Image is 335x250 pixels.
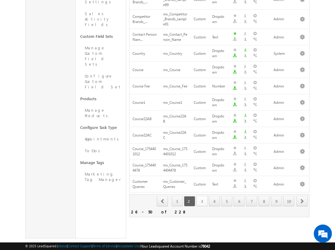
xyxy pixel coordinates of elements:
[133,32,157,42] span: Contact Person Nam...
[274,181,292,188] div: Admin
[209,196,220,206] a: 4
[133,51,145,56] span: Country
[274,83,292,90] div: Admin
[212,181,227,188] div: Text
[212,34,227,41] div: Text
[157,197,168,206] a: prev
[25,243,210,249] span: © 2025 LeadSquared | | | | |
[274,100,292,106] div: Admin
[274,51,292,57] div: System
[76,8,126,31] a: Sales Activity Fields
[163,162,188,174] div: mx_Course_1754404478
[194,116,206,122] div: Custom
[194,149,206,155] div: Custom
[163,51,188,57] div: mx_Country
[163,11,188,28] div: mx_Competitor_Brands_sample91
[194,100,206,106] div: Custom
[31,32,102,40] div: Chat with us now
[68,244,92,248] a: Contact Support
[163,31,188,43] div: mx_Contact_Person_Name
[194,165,206,171] div: Custom
[212,83,227,90] div: Number
[163,113,188,125] div: mx_Course22AB
[163,67,188,73] div: mx_Course
[194,67,206,73] div: Custom
[76,93,126,104] a: Products
[194,181,206,188] div: Custom
[58,244,67,248] a: About
[76,157,126,168] a: Manage Tags
[234,196,245,206] a: 6
[246,196,257,206] a: 7
[163,83,188,90] div: mx_Course_Fee
[201,244,210,248] span: 78042
[133,163,156,173] span: Course_1754404478
[194,34,206,41] div: Custom
[271,196,282,206] a: 9
[133,84,150,88] span: Course Fee
[10,32,25,40] img: d_60004797649_company_0_60004797649
[163,179,188,190] div: mx_Customer_Queries
[274,165,292,171] div: Admin
[131,208,187,215] div: 26 - 50 of 228
[194,83,206,90] div: Custom
[133,146,156,156] span: Course_1754401012
[258,196,270,206] a: 8
[133,100,145,105] span: Course1
[157,196,168,206] span: prev
[141,244,210,248] span: Your Leadsquared Account Number is
[212,146,227,157] div: Dropdown
[221,196,232,206] a: 5
[133,179,148,189] span: Customer Queries
[196,196,208,206] a: 3
[133,14,150,24] span: Competitor Brands_...
[82,186,110,195] em: Start Chat
[297,197,308,206] a: next
[133,67,143,72] span: Course
[297,196,308,206] span: next
[133,117,152,121] span: Course22AB
[212,64,227,76] div: Dropdown
[274,149,292,155] div: Admin
[274,34,292,41] div: Admin
[194,51,206,57] div: Custom
[76,31,126,42] a: Custom Field Sets
[93,244,117,248] a: Terms of Service
[172,196,183,206] a: 1
[133,133,152,137] span: Course22AC
[76,42,126,70] a: Manage Custom Field Sets
[76,145,126,157] a: To-Dos
[76,133,126,145] a: Appointments
[274,67,292,73] div: Admin
[212,48,227,59] div: Dropdown
[283,196,294,206] a: 10
[274,132,292,139] div: Admin
[212,113,227,125] div: Dropdown
[212,130,227,141] div: Dropdown
[163,146,188,157] div: mx_Course_1754401012
[274,116,292,122] div: Admin
[212,14,227,25] div: Dropdown
[76,122,126,133] a: Configure Task Type
[212,97,227,108] div: Dropdown
[194,16,206,22] div: Custom
[163,130,188,141] div: mx_Course22AC
[212,162,227,174] div: Dropdown
[184,196,195,206] span: 2
[163,100,188,106] div: mx_Course1
[76,168,126,186] a: Marketing Tag Manager
[117,244,140,248] a: Acceptable Use
[76,70,126,93] a: Configure Custom Field Set
[274,16,292,22] div: Admin
[99,3,114,18] div: Minimize live chat window
[194,132,206,139] div: Custom
[76,104,126,122] a: Manage Products
[8,56,110,181] textarea: Type your message and hit 'Enter'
